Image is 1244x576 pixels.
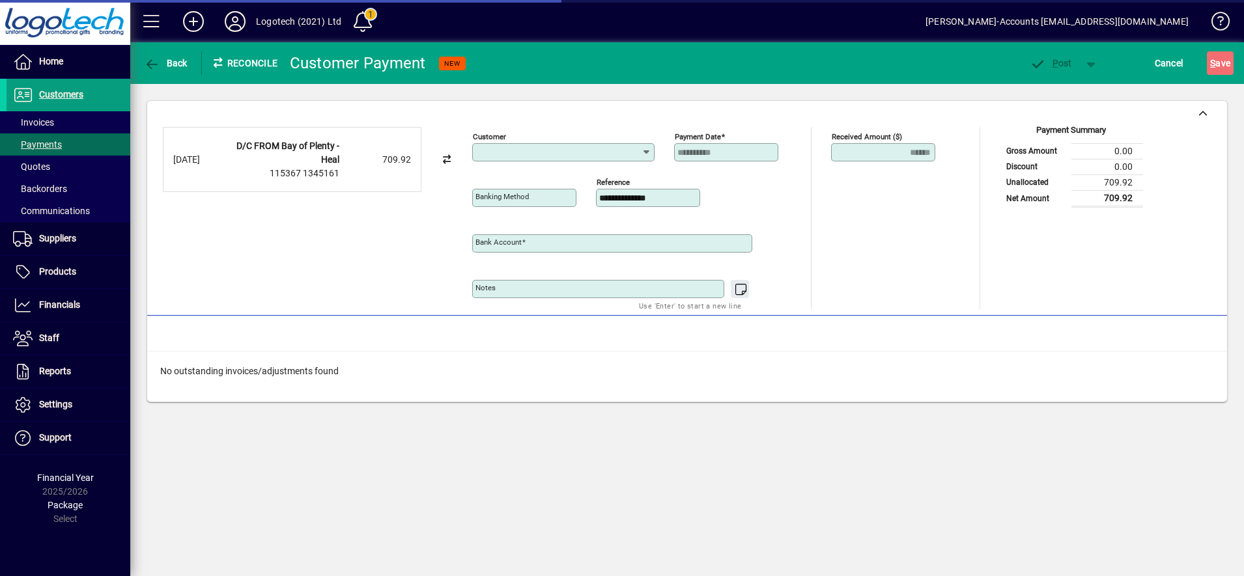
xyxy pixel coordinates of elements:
[675,132,721,141] mat-label: Payment Date
[1030,58,1072,68] span: ost
[1210,58,1215,68] span: S
[13,184,67,194] span: Backorders
[473,132,506,141] mat-label: Customer
[7,289,130,322] a: Financials
[7,422,130,454] a: Support
[639,298,741,313] mat-hint: Use 'Enter' to start a new line
[7,256,130,288] a: Products
[1071,190,1143,206] td: 709.92
[475,283,496,292] mat-label: Notes
[1000,143,1071,159] td: Gross Amount
[202,53,280,74] div: Reconcile
[13,161,50,172] span: Quotes
[13,117,54,128] span: Invoices
[144,58,188,68] span: Back
[39,333,59,343] span: Staff
[1071,143,1143,159] td: 0.00
[1053,58,1058,68] span: P
[444,59,460,68] span: NEW
[1071,159,1143,174] td: 0.00
[1000,190,1071,206] td: Net Amount
[1000,127,1143,208] app-page-summary-card: Payment Summary
[13,206,90,216] span: Communications
[1000,159,1071,174] td: Discount
[7,389,130,421] a: Settings
[39,89,83,100] span: Customers
[39,432,72,443] span: Support
[39,56,63,66] span: Home
[1071,174,1143,190] td: 709.92
[7,156,130,178] a: Quotes
[1207,51,1234,75] button: Save
[7,223,130,255] a: Suppliers
[1202,3,1228,45] a: Knowledge Base
[290,53,426,74] div: Customer Payment
[1000,124,1143,143] div: Payment Summary
[236,141,339,165] strong: D/C FROM Bay of Plenty - Heal
[7,46,130,78] a: Home
[597,178,630,187] mat-label: Reference
[475,192,530,201] mat-label: Banking method
[7,200,130,222] a: Communications
[1210,53,1230,74] span: ave
[1000,174,1071,190] td: Unallocated
[1023,51,1079,75] button: Post
[173,10,214,33] button: Add
[39,299,80,310] span: Financials
[7,355,130,388] a: Reports
[37,473,94,483] span: Financial Year
[7,178,130,200] a: Backorders
[48,500,83,510] span: Package
[39,233,76,243] span: Suppliers
[7,322,130,355] a: Staff
[256,11,341,32] div: Logotech (2021) Ltd
[39,266,76,277] span: Products
[1152,51,1187,75] button: Cancel
[39,366,71,376] span: Reports
[926,11,1189,32] div: [PERSON_NAME]-Accounts [EMAIL_ADDRESS][DOMAIN_NAME]
[346,153,411,167] div: 709.92
[147,351,1227,391] div: No outstanding invoices/adjustments found
[173,153,225,167] div: [DATE]
[141,51,191,75] button: Back
[1155,53,1183,74] span: Cancel
[130,51,202,75] app-page-header-button: Back
[39,399,72,409] span: Settings
[7,111,130,133] a: Invoices
[214,10,256,33] button: Profile
[832,132,902,141] mat-label: Received Amount ($)
[13,139,62,150] span: Payments
[7,133,130,156] a: Payments
[270,168,339,178] span: 115367 1345161
[475,238,522,247] mat-label: Bank Account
